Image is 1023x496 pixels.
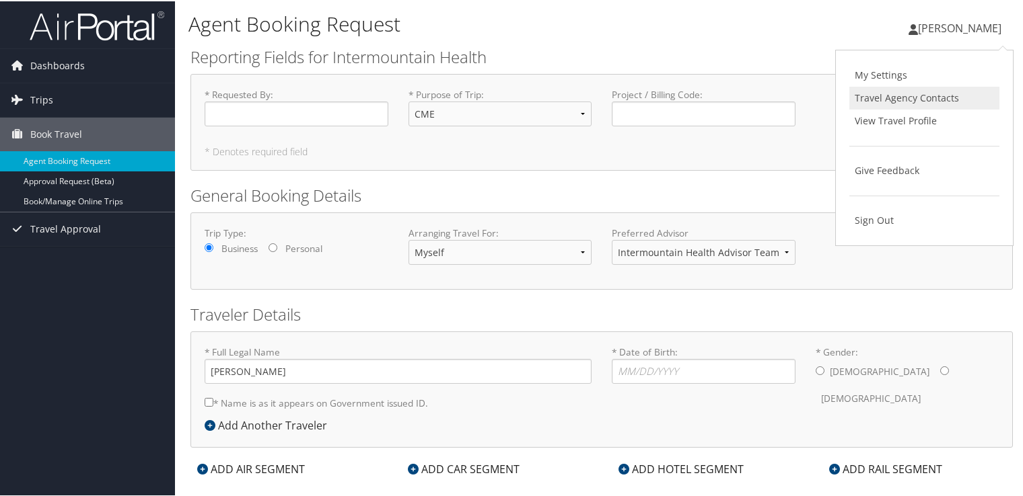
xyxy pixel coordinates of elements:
input: * Name is as it appears on Government issued ID. [205,397,213,405]
h1: Agent Booking Request [188,9,740,37]
img: airportal-logo.png [30,9,164,40]
div: ADD CAR SEGMENT [401,460,526,476]
h5: * Denotes required field [205,146,999,155]
span: Trips [30,82,53,116]
a: Travel Agency Contacts [849,85,999,108]
span: Dashboards [30,48,85,81]
a: View Travel Profile [849,108,999,131]
label: Personal [285,241,322,254]
h2: General Booking Details [190,183,1013,206]
label: * Full Legal Name [205,344,592,382]
input: * Gender:[DEMOGRAPHIC_DATA][DEMOGRAPHIC_DATA] [940,365,949,374]
h2: Reporting Fields for Intermountain Health [190,44,1013,67]
a: [PERSON_NAME] [909,7,1015,47]
input: * Requested By: [205,100,388,125]
label: * Gender: [816,344,999,411]
label: * Date of Birth: [612,344,796,382]
label: * Name is as it appears on Government issued ID. [205,389,428,414]
label: Preferred Advisor [612,225,796,239]
label: Business [221,241,258,254]
label: * Requested By : [205,87,388,125]
a: Give Feedback [849,158,999,181]
h2: Traveler Details [190,302,1013,325]
div: ADD RAIL SEGMENT [822,460,949,476]
label: Trip Type: [205,225,388,239]
div: ADD AIR SEGMENT [190,460,312,476]
select: * Purpose of Trip: [409,100,592,125]
input: Project / Billing Code: [612,100,796,125]
label: Project / Billing Code : [612,87,796,125]
span: Book Travel [30,116,82,150]
span: Travel Approval [30,211,101,245]
label: [DEMOGRAPHIC_DATA] [821,384,921,410]
label: Arranging Travel For: [409,225,592,239]
span: [PERSON_NAME] [918,19,1001,34]
label: * Purpose of Trip : [409,87,592,136]
input: * Date of Birth: [612,358,796,382]
a: Sign Out [849,208,999,231]
label: [DEMOGRAPHIC_DATA] [830,358,929,383]
a: My Settings [849,63,999,85]
input: * Gender:[DEMOGRAPHIC_DATA][DEMOGRAPHIC_DATA] [816,365,824,374]
div: ADD HOTEL SEGMENT [612,460,750,476]
div: Add Another Traveler [205,416,334,432]
input: * Full Legal Name [205,358,592,382]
